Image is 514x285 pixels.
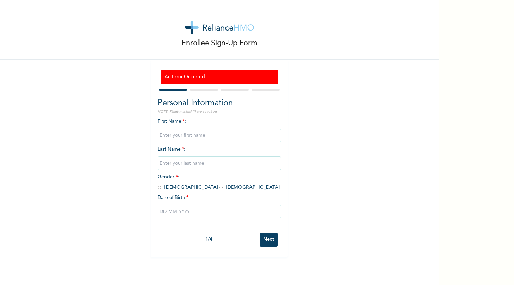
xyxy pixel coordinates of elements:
p: Enrollee Sign-Up Form [182,38,257,49]
input: Next [260,233,278,247]
span: First Name : [158,119,281,138]
h2: Personal Information [158,97,281,109]
input: DD-MM-YYYY [158,205,281,218]
h3: An Error Occurred [164,73,274,81]
div: 1 / 4 [158,236,260,243]
input: Enter your last name [158,156,281,170]
input: Enter your first name [158,129,281,142]
img: logo [185,21,254,34]
span: Gender : [DEMOGRAPHIC_DATA] [DEMOGRAPHIC_DATA] [158,175,280,190]
p: NOTE: Fields marked (*) are required [158,109,281,115]
span: Last Name : [158,147,281,166]
span: Date of Birth : [158,194,190,201]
